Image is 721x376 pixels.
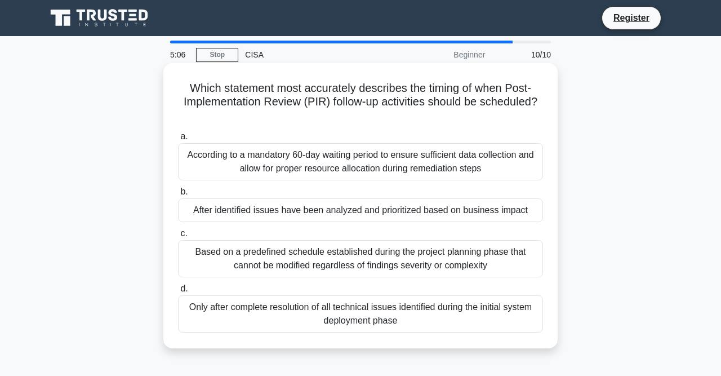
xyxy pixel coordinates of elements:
a: Register [607,11,656,25]
div: According to a mandatory 60-day waiting period to ensure sufficient data collection and allow for... [178,143,543,180]
div: CISA [238,43,393,66]
div: Beginner [393,43,492,66]
span: d. [180,284,188,293]
div: 5:06 [163,43,196,66]
span: b. [180,187,188,196]
span: c. [180,228,187,238]
div: 10/10 [492,43,558,66]
h5: Which statement most accurately describes the timing of when Post-Implementation Review (PIR) fol... [177,81,544,123]
a: Stop [196,48,238,62]
div: Based on a predefined schedule established during the project planning phase that cannot be modif... [178,240,543,277]
span: a. [180,131,188,141]
div: Only after complete resolution of all technical issues identified during the initial system deplo... [178,295,543,333]
div: After identified issues have been analyzed and prioritized based on business impact [178,198,543,222]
